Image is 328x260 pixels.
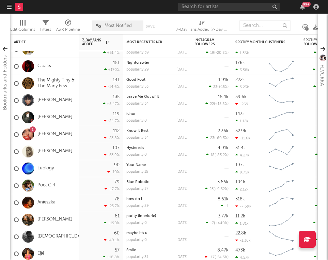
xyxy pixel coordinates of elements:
span: -17 [209,256,215,259]
div: [DATE] [176,136,188,140]
a: purity (interlude) [126,214,156,218]
div: -23.8 % [104,136,120,140]
a: [PERSON_NAME] [37,97,73,103]
div: 2.36k [218,129,229,133]
a: Your Name [126,163,146,167]
div: 57 [115,248,120,253]
div: 52.9k [235,129,246,133]
a: [DEMOGRAPHIC_DATA] [37,234,87,240]
div: 79 [114,180,120,184]
div: popularity: 39 [126,51,149,55]
div: Good Foot [126,78,188,82]
div: Edit Columns [10,17,35,37]
a: [PERSON_NAME] [37,132,73,137]
a: [PERSON_NAME] [37,217,73,223]
svg: Chart title [266,228,297,245]
div: popularity: 34 [126,102,149,106]
button: Save [146,25,155,28]
div: 5.23k [235,85,249,89]
div: FLVCKKA [318,64,326,86]
div: A&R Pipeline [56,26,80,34]
div: -7.69k [235,204,251,209]
div: 1.36k [235,51,249,55]
span: 23 [209,187,214,191]
a: maybe it's u [126,231,147,235]
div: Most Recent Track [126,40,177,44]
a: Hysteresis [126,146,144,150]
div: -269 [235,102,248,106]
div: [DATE] [176,153,188,157]
div: -53.9 % [104,153,120,157]
div: popularity: 37 [126,187,149,191]
div: Artist [14,40,65,44]
div: 7-Day Fans Added (7-Day Fans Added) [176,17,227,37]
span: -60.3 % [215,136,228,140]
div: 197k [235,163,245,167]
a: Anieszka [37,200,56,205]
div: 151 [113,61,120,65]
a: Cloaks [37,63,51,69]
div: 141 [113,78,120,82]
div: 59.6k [235,95,247,99]
div: 61 [115,214,120,218]
svg: Chart title [266,160,297,177]
div: Instagram Followers [194,38,218,46]
div: Spotify Monthly Listeners [235,40,286,44]
span: 19 [210,51,214,55]
svg: Chart title [266,109,297,126]
div: popularity: 53 [126,85,149,89]
svg: Chart title [266,75,297,92]
div: popularity: 0 [126,119,147,123]
a: [PERSON_NAME] [37,149,73,154]
div: Filters [40,26,51,34]
div: popularity: 29 [126,68,149,72]
div: Spotify Followers [303,38,327,46]
a: Pool Girl [37,183,55,188]
div: 8.47k [217,248,229,253]
div: [DATE] [176,204,188,208]
span: 17 [210,221,214,225]
div: [DATE] [176,238,188,242]
div: 31.4k [235,146,246,150]
div: +51.4 % [103,50,120,55]
div: 4.91k [218,146,229,150]
input: Search for artists [178,3,280,11]
div: -1.36k [235,238,251,243]
div: ( ) [206,136,229,140]
div: -24.7 % [104,119,120,123]
div: Bookmarks and Folders [1,55,9,110]
div: 1.12k [235,119,248,123]
span: 23 [210,136,214,140]
div: ( ) [206,221,229,225]
div: Smile [126,248,188,252]
div: -10 % [107,170,120,174]
div: [DATE] [176,255,188,259]
svg: Chart title [266,177,297,194]
div: 4.27k [235,153,249,157]
div: Filters [40,17,51,37]
div: 1.81k [235,221,249,226]
a: Good Foot [126,78,145,82]
div: 4.57k [235,255,249,260]
div: Nightcrawler [126,61,188,65]
div: 3.58k [235,68,249,72]
div: [DATE] [176,119,188,123]
a: ichor [126,112,136,116]
div: 473k [235,248,245,253]
div: -17.7 % [105,187,120,191]
div: 107 [112,146,120,150]
div: -49.1 % [104,238,120,242]
div: 15.4k [218,95,229,99]
div: -14.6 % [104,85,120,89]
a: [PERSON_NAME] [37,114,73,120]
div: Know It Best [126,129,188,133]
div: maybe it's u [126,231,188,235]
div: +18.8 % [103,255,120,259]
div: 1.91k [218,78,229,82]
div: 104k [235,180,245,184]
div: A&R Pipeline [56,17,80,37]
div: [DATE] [176,221,188,225]
span: 18 [210,153,215,157]
div: popularity: 0 [126,153,147,157]
span: -20.8 % [215,51,228,55]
